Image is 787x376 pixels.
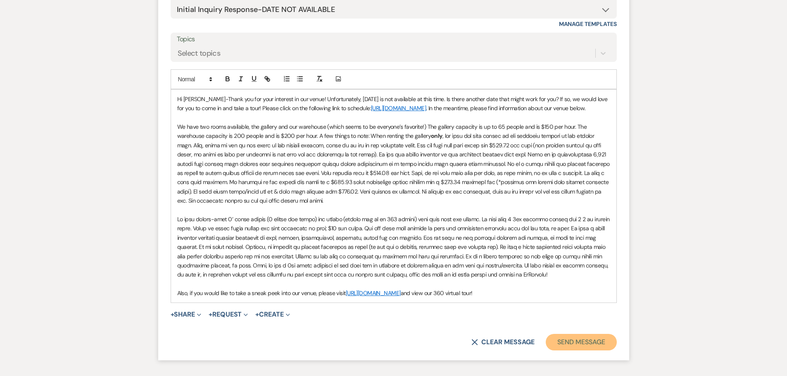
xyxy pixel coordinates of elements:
[546,334,616,350] button: Send Message
[371,104,426,112] a: [URL][DOMAIN_NAME]
[177,33,611,45] label: Topics
[177,122,610,206] p: We have two rooms available, the gallery and our warehouse (which seems to be everyone’s favorite...
[255,311,290,318] button: Create
[209,311,212,318] span: +
[171,311,202,318] button: Share
[209,311,248,318] button: Request
[178,47,221,59] div: Select topics
[171,311,174,318] span: +
[177,289,610,298] p: Also, if you would like to take a sneak peek into our venue, please visit and view our 360 virtua...
[177,95,610,113] p: Hi [PERSON_NAME]-Thank you for your interest in our venue! Unfortunately, [DATE] is not available...
[346,289,401,297] a: [URL][DOMAIN_NAME]
[431,132,442,140] strong: only
[177,215,610,279] p: Lo ipsu dolors-amet 0’ conse adipis (0 elitse doe tempo) inc utlabo (etdolo mag al en 363 admini)...
[559,20,617,28] a: Manage Templates
[471,339,534,345] button: Clear message
[255,311,259,318] span: +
